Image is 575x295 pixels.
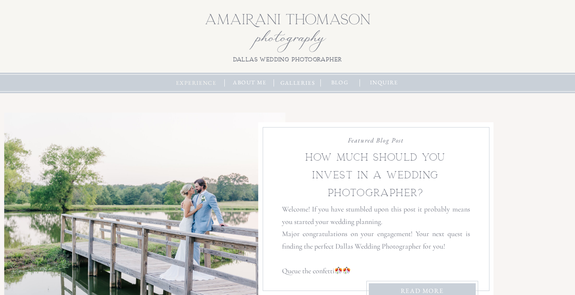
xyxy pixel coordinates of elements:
[340,136,412,144] h3: Featured Blog Post
[278,79,318,88] a: galleries
[327,78,353,87] a: blog
[13,13,19,19] img: logo_orange.svg
[31,48,72,53] div: Domain Overview
[335,267,342,274] img: 🎊
[233,56,342,63] b: dallas wedding photographer
[282,203,470,278] p: Welcome! If you have stumbled upon this post it probably means you started your wedding planning....
[343,267,350,274] img: 🎊
[89,48,136,53] div: Keywords by Traffic
[22,47,28,53] img: tab_domain_overview_orange.svg
[230,78,270,87] a: about me
[13,21,19,27] img: website_grey.svg
[21,21,89,27] div: Domain: [DOMAIN_NAME]
[367,78,401,87] a: inquire
[23,13,40,19] div: v 4.0.25
[174,79,218,88] a: experience
[80,47,87,53] img: tab_keywords_by_traffic_grey.svg
[286,149,466,186] h2: How much should you invest in a wedding photographer?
